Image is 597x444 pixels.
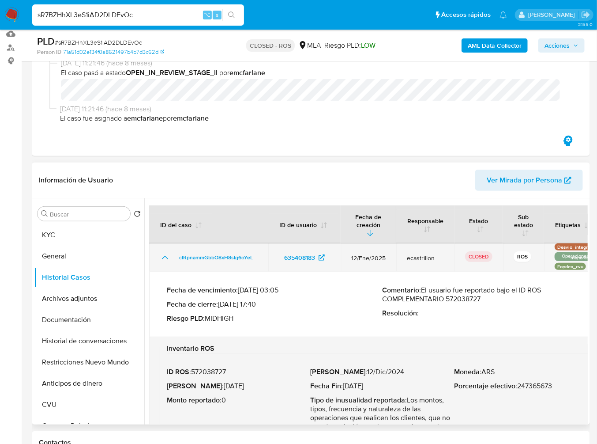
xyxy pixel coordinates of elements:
[61,68,569,78] span: El caso pasó a estado por
[578,21,593,28] span: 3.155.0
[37,48,61,56] b: Person ID
[34,373,144,394] button: Anticipos de dinero
[34,352,144,373] button: Restricciones Nuevo Mundo
[528,11,578,19] p: jessica.fukman@mercadolibre.com
[60,114,569,123] span: El caso fue asignado a por
[127,113,163,123] b: emcfarlane
[441,10,491,19] span: Accesos rápidos
[462,38,528,53] button: AML Data Collector
[222,9,240,21] button: search-icon
[216,11,218,19] span: s
[34,394,144,415] button: CVU
[134,210,141,220] button: Volver al orden por defecto
[126,68,218,78] b: OPEN_IN_REVIEW_STAGE_II
[173,113,209,123] b: emcfarlane
[34,330,144,352] button: Historial de conversaciones
[34,224,144,246] button: KYC
[361,40,375,50] span: LOW
[499,11,507,19] a: Notificaciones
[61,58,569,68] span: [DATE] 11:21:46 (hace 8 meses)
[229,68,265,78] b: emcfarlane
[468,38,522,53] b: AML Data Collector
[41,210,48,217] button: Buscar
[581,10,590,19] a: Salir
[298,41,321,50] div: MLA
[63,48,164,56] a: 71a51d02e134f0a8621497b4b7d3c62d
[487,170,562,191] span: Ver Mirada por Persona
[538,38,585,53] button: Acciones
[32,9,244,21] input: Buscar usuario o caso...
[246,39,295,52] p: CLOSED - ROS
[55,38,142,47] span: # sR7BZHhXL3eS1iAD2DLDEvOc
[34,415,144,436] button: Cruces y Relaciones
[34,267,144,288] button: Historial Casos
[34,309,144,330] button: Documentación
[50,210,127,218] input: Buscar
[204,11,210,19] span: ⌥
[34,246,144,267] button: General
[475,170,583,191] button: Ver Mirada por Persona
[60,104,569,114] span: [DATE] 11:21:46 (hace 8 meses)
[37,34,55,48] b: PLD
[544,38,570,53] span: Acciones
[39,176,113,185] h1: Información de Usuario
[324,41,375,50] span: Riesgo PLD:
[34,288,144,309] button: Archivos adjuntos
